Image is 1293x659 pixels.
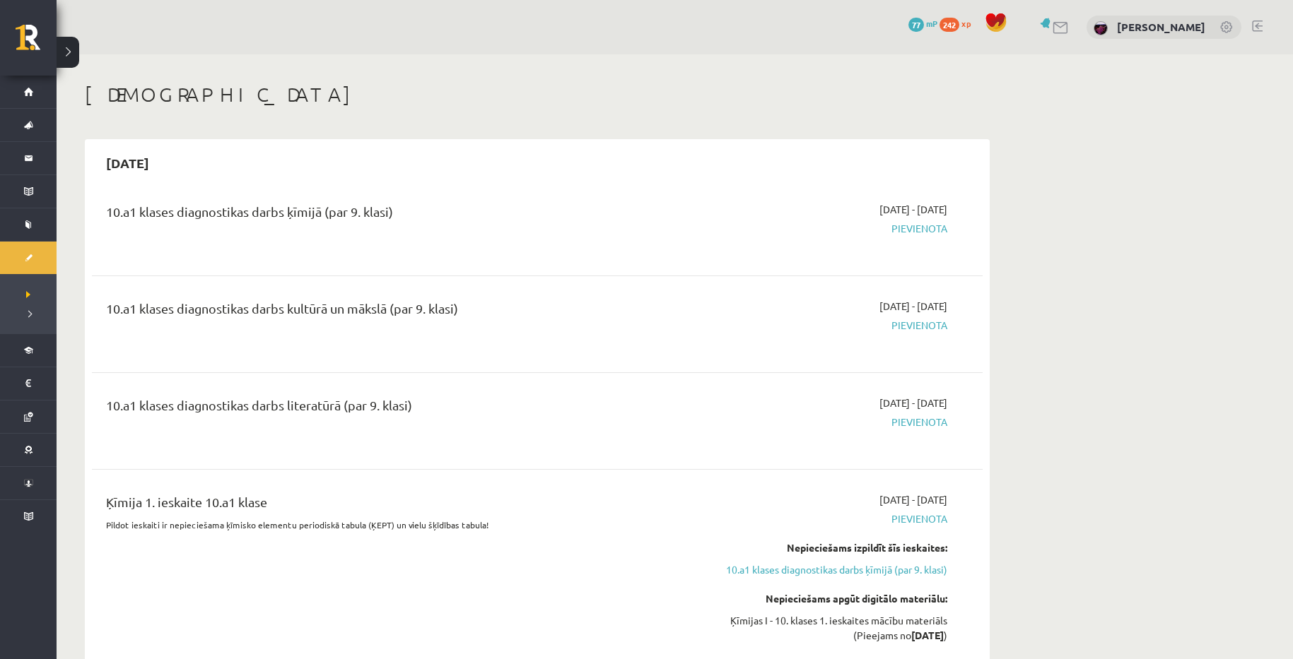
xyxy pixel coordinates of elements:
a: 242 xp [940,18,978,29]
div: Ķīmija 1. ieskaite 10.a1 klase [106,492,660,518]
span: 242 [940,18,959,32]
span: [DATE] - [DATE] [879,492,947,507]
div: 10.a1 klases diagnostikas darbs kultūrā un mākslā (par 9. klasi) [106,299,660,325]
span: Pievienota [681,415,947,429]
span: 77 [908,18,924,32]
span: Pievienota [681,511,947,526]
h1: [DEMOGRAPHIC_DATA] [85,83,990,107]
div: 10.a1 klases diagnostikas darbs literatūrā (par 9. klasi) [106,396,660,422]
a: Rīgas 1. Tālmācības vidusskola [16,25,57,60]
a: [PERSON_NAME] [1117,20,1205,34]
p: Pildot ieskaiti ir nepieciešama ķīmisko elementu periodiskā tabula (ĶEPT) un vielu šķīdības tabula! [106,518,660,531]
img: Aivars Brālis [1094,21,1108,35]
strong: [DATE] [911,629,944,641]
span: Pievienota [681,221,947,236]
span: [DATE] - [DATE] [879,299,947,314]
span: [DATE] - [DATE] [879,202,947,217]
span: xp [961,18,971,29]
span: mP [926,18,937,29]
span: Pievienota [681,318,947,333]
a: 10.a1 klases diagnostikas darbs ķīmijā (par 9. klasi) [681,562,947,577]
div: Nepieciešams apgūt digitālo materiālu: [681,591,947,606]
div: 10.a1 klases diagnostikas darbs ķīmijā (par 9. klasi) [106,202,660,228]
div: Ķīmijas I - 10. klases 1. ieskaites mācību materiāls (Pieejams no ) [681,613,947,643]
h2: [DATE] [92,146,163,179]
a: 77 mP [908,18,937,29]
div: Nepieciešams izpildīt šīs ieskaites: [681,540,947,555]
span: [DATE] - [DATE] [879,396,947,410]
